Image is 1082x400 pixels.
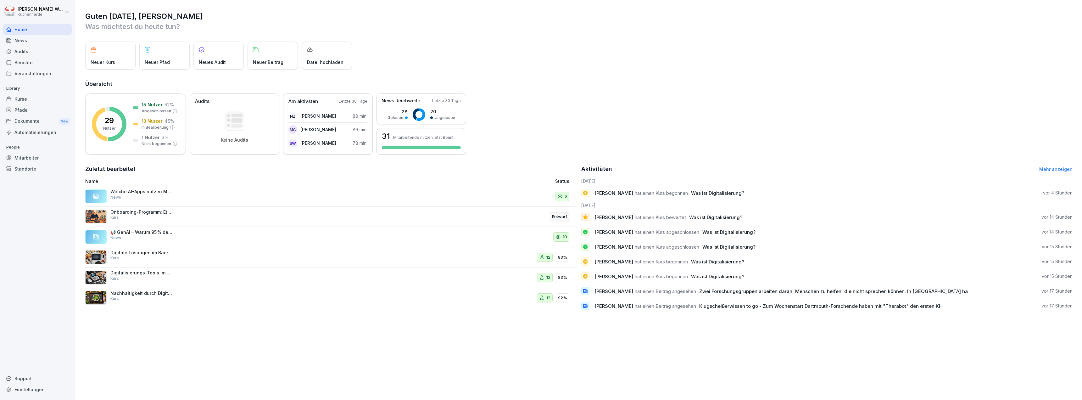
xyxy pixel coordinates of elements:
[594,229,633,235] span: [PERSON_NAME]
[382,97,420,104] p: News Reichweite
[142,141,171,147] p: Nicht begonnen
[635,229,699,235] span: hat einen Kurs abgeschlossen
[1043,190,1073,196] p: vor 4 Stunden
[594,273,633,279] span: [PERSON_NAME]
[110,296,119,301] p: Kurs
[353,126,367,133] p: 86 min.
[546,295,550,301] p: 12
[691,190,744,196] span: Was ist Digitalisierung?
[3,24,72,35] a: Home
[388,115,403,121] p: Gelesen
[432,98,461,104] p: Letzte 30 Tage
[594,244,633,250] span: [PERSON_NAME]
[110,290,173,296] p: Nachhaltigkeit durch Digitalisierung in der Gastronomie
[3,163,72,174] a: Standorte
[3,83,72,93] p: Library
[3,46,72,57] a: Audits
[288,112,297,121] div: NZ
[91,59,115,65] p: Neuer Kurs
[85,11,1073,21] h1: Guten [DATE], [PERSON_NAME]
[594,259,633,265] span: [PERSON_NAME]
[558,254,567,261] p: 83%
[85,21,1073,31] p: Was möchtest du heute tun?
[288,125,297,134] div: MC
[18,7,64,12] p: [PERSON_NAME] Wessel
[435,115,455,121] p: Ungelesen
[635,288,696,294] span: hat einen Beitrag angesehen
[142,134,160,141] p: 1 Nutzer
[339,99,367,104] p: Letzte 30 Tage
[3,68,72,79] a: Veranstaltungen
[85,210,107,223] img: xu6l737wakikim15m16l3o4n.png
[393,135,455,140] p: Mitarbeitende nutzen jetzt Bounti
[85,271,107,285] img: u5o6hwt2vfcozzv2rxj2ipth.png
[85,207,577,227] a: Onboarding-Programm: Et Jeföhl – Kölsche Küche neu gedachtKursEntwurf
[3,152,72,163] a: Mitarbeiter
[3,115,72,127] a: DokumenteNew
[558,295,567,301] p: 92%
[85,178,403,184] p: Name
[635,273,688,279] span: hat einen Kurs begonnen
[1041,288,1073,294] p: vor 17 Stunden
[110,215,119,220] p: Kurs
[430,108,455,115] p: 20
[1042,244,1073,250] p: vor 15 Stunden
[103,126,115,131] p: Nutzer
[563,234,567,240] p: 10
[353,113,367,119] p: 88 min.
[1039,166,1073,172] a: Mehr anzeigen
[388,108,408,115] p: 28
[110,209,173,215] p: Onboarding-Programm: Et Jeföhl – Kölsche Küche neu gedacht
[110,255,119,261] p: Kurs
[85,186,577,207] a: Welche AI-Apps nutzen Menschen wirklich? Der aktuelle Halbjahresreport von a16z bringt es auf den...
[110,250,173,256] p: Digitale Lösungen im Backoffice, Produktion und Mitarbeiter
[145,59,170,65] p: Neuer Pfad
[3,35,72,46] div: News
[594,214,633,220] span: [PERSON_NAME]
[3,104,72,115] a: Pfade
[702,244,756,250] span: Was ist Digitalisierung?
[1042,258,1073,265] p: vor 15 Stunden
[110,276,119,281] p: Kurs
[59,118,70,125] div: New
[3,384,72,395] a: Einstellungen
[18,12,64,17] p: Küchenherde
[1042,273,1073,279] p: vor 15 Stunden
[253,59,283,65] p: Neuer Beitrag
[691,259,744,265] span: Was ist Digitalisierung?
[702,229,756,235] span: Was ist Digitalisierung?
[110,189,173,194] p: Welche AI-Apps nutzen Menschen wirklich? Der aktuelle Halbjahresreport von a16z bringt es auf den...
[199,59,226,65] p: Neues Audit
[594,190,633,196] span: [PERSON_NAME]
[110,270,173,276] p: Digitalisierungs-Tools im Gästebereich
[635,214,686,220] span: hat einen Kurs bewertet
[635,244,699,250] span: hat einen Kurs abgeschlossen
[558,274,567,281] p: 83%
[1041,303,1073,309] p: vor 17 Stunden
[565,193,567,200] p: 6
[1041,229,1073,235] p: vor 14 Stunden
[288,139,297,148] div: SW
[162,134,169,141] p: 3 %
[552,214,567,220] p: Entwurf
[594,303,633,309] span: [PERSON_NAME]
[581,202,1073,209] h6: [DATE]
[353,140,367,146] p: 78 min.
[110,229,173,235] p: 📢 GenAI – Warum 95 % der Unternehmen scheitern (und wie du es besser machst) Ein aktueller Berich...
[307,59,343,65] p: Datei hochladen
[85,80,1073,88] h2: Übersicht
[142,118,163,124] p: 13 Nutzer
[221,137,248,143] p: Keine Audits
[3,127,72,138] a: Automatisierungen
[85,268,577,288] a: Digitalisierungs-Tools im GästebereichKurs1283%
[581,165,612,173] h2: Aktivitäten
[3,93,72,104] div: Kurse
[3,57,72,68] a: Berichte
[581,178,1073,184] h6: [DATE]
